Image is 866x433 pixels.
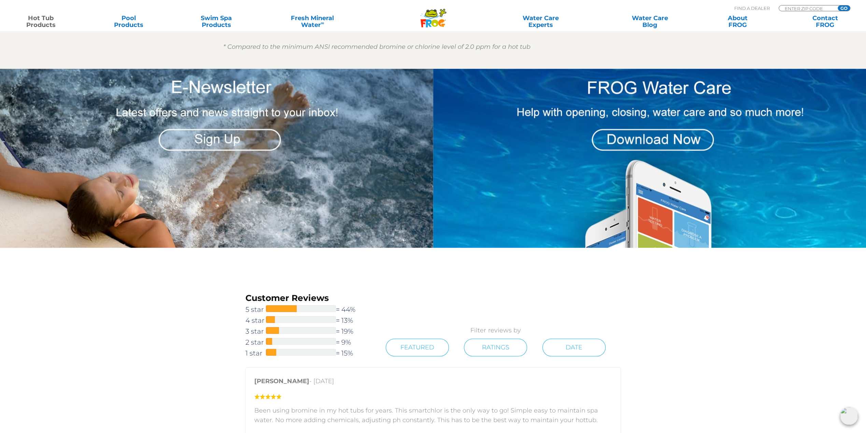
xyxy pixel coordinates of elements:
[840,407,858,425] img: openIcon
[386,338,449,356] a: Featured
[542,338,606,356] a: Date
[370,326,621,335] p: Filter reviews by
[245,292,371,304] h3: Customer Reviews
[254,376,612,389] p: - [DATE]
[784,5,830,11] input: Zip Code Form
[791,15,859,28] a: ContactFROG
[270,15,355,28] a: Fresh MineralWater∞
[182,15,251,28] a: Swim SpaProducts
[245,304,371,315] a: 5 star= 44%
[7,15,75,28] a: Hot TubProducts
[734,5,770,11] p: Find A Dealer
[245,315,371,326] a: 4 star= 13%
[245,348,266,359] span: 1 star
[321,20,324,26] sup: ∞
[245,337,266,348] span: 2 star
[245,326,371,337] a: 3 star= 19%
[485,15,596,28] a: Water CareExperts
[703,15,771,28] a: AboutFROG
[464,338,527,356] a: Ratings
[254,377,309,385] strong: [PERSON_NAME]
[245,348,371,359] a: 1 star= 15%
[245,326,266,337] span: 3 star
[245,337,371,348] a: 2 star= 9%
[223,43,530,50] em: * Compared to the minimum ANSI recommended bromine or chlorine level of 2.0 ppm for a hot tub
[95,15,163,28] a: PoolProducts
[254,405,612,424] p: Been using bromine in my hot tubs for years. This smartchlor is the only way to go! Simple easy t...
[616,15,684,28] a: Water CareBlog
[838,5,850,11] input: GO
[245,315,266,326] span: 4 star
[245,304,266,315] span: 5 star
